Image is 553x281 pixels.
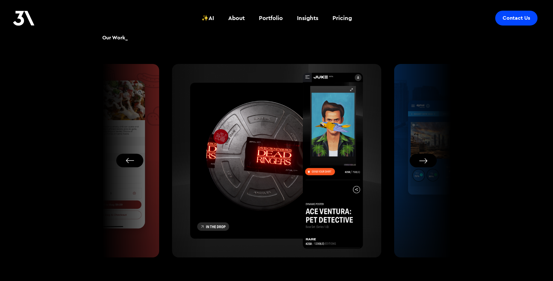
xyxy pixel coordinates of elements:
[495,11,538,26] a: Contact Us
[116,154,143,167] button: Previous slide
[102,34,128,41] h2: Our Work_
[255,6,287,30] a: Portfolio
[293,6,322,30] a: Insights
[224,6,249,30] a: About
[201,14,214,22] div: ✨AI
[228,14,245,22] div: About
[297,14,318,22] div: Insights
[259,14,283,22] div: Portfolio
[198,6,218,30] a: ✨AI
[503,15,530,21] div: Contact Us
[410,154,437,167] button: Next slide
[329,6,356,30] a: Pricing
[333,14,352,22] div: Pricing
